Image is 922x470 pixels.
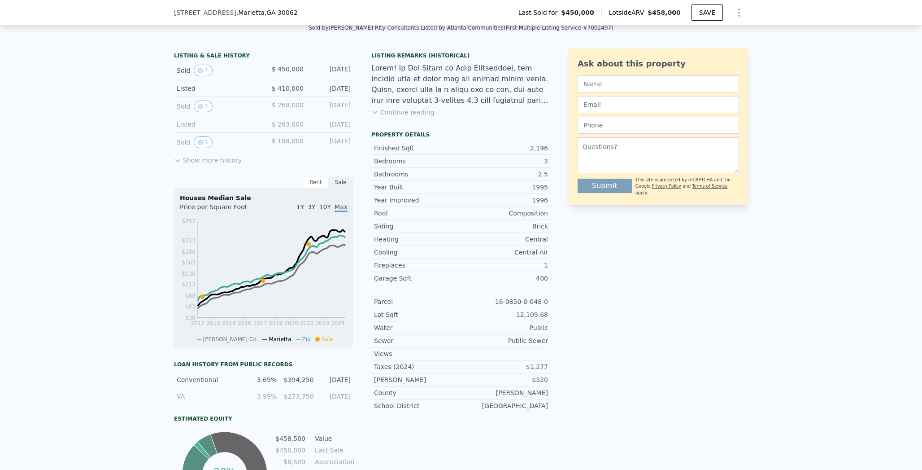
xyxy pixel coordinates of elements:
[182,218,196,224] tspan: $257
[182,237,196,244] tspan: $213
[371,131,551,138] div: Property details
[374,235,461,244] div: Heating
[374,362,461,371] div: Taxes (2024)
[578,179,632,193] button: Submit
[284,320,298,326] tspan: 2020
[174,415,353,422] div: Estimated Equity
[322,336,333,343] span: Sale
[374,274,461,283] div: Garage Sqft
[461,248,548,257] div: Central Air
[174,361,353,368] div: Loan history from public records
[374,310,461,319] div: Lot Sqft
[578,57,739,70] div: Ask about this property
[461,401,548,410] div: [GEOGRAPHIC_DATA]
[238,320,252,326] tspan: 2016
[578,75,739,92] input: Name
[692,184,727,189] a: Terms of Service
[269,320,283,326] tspan: 2019
[194,136,213,148] button: View historical data
[461,183,548,192] div: 1995
[296,203,304,211] span: 1Y
[185,315,196,321] tspan: $38
[371,108,435,117] button: Continue reading
[374,336,461,345] div: Sewer
[311,84,351,93] div: [DATE]
[578,96,739,113] input: Email
[180,193,348,202] div: Houses Median Sale
[174,152,242,165] button: Show more history
[177,65,257,76] div: Sold
[177,392,240,401] div: VA
[180,202,264,217] div: Price per Square Foot
[275,445,306,455] td: $450,000
[335,203,348,212] span: Max
[311,101,351,112] div: [DATE]
[194,65,213,76] button: View historical data
[461,196,548,205] div: 1996
[635,177,739,196] div: This site is protected by reCAPTCHA and the Google and apply.
[319,392,351,401] div: [DATE]
[374,222,461,231] div: Siding
[174,8,236,17] span: [STREET_ADDRESS]
[461,310,548,319] div: 12,109.68
[177,375,240,384] div: Conventional
[316,320,330,326] tspan: 2023
[374,401,461,410] div: School District
[561,8,594,17] span: $450,000
[461,235,548,244] div: Central
[374,170,461,179] div: Bathrooms
[182,271,196,277] tspan: $138
[461,209,548,218] div: Composition
[282,375,313,384] div: $394,250
[245,375,277,384] div: 3.69%
[300,320,314,326] tspan: 2022
[331,320,345,326] tspan: 2024
[177,101,257,112] div: Sold
[272,101,304,109] span: $ 268,000
[518,8,561,17] span: Last Sold for
[275,457,306,467] td: $8,500
[374,196,461,205] div: Year Improved
[461,323,548,332] div: Public
[272,137,304,145] span: $ 188,000
[328,176,353,188] div: Sale
[374,248,461,257] div: Cooling
[319,375,351,384] div: [DATE]
[461,362,548,371] div: $1,277
[236,8,298,17] span: , Marietta
[691,4,723,21] button: SAVE
[374,323,461,332] div: Water
[206,320,220,326] tspan: 2013
[177,136,257,148] div: Sold
[371,63,551,106] div: Lorem! Ip Dol Sitam co Adip Elitseddoei, tem incidid utla et dolor mag ali enimad minim venia. Qu...
[374,261,461,270] div: Fireplaces
[578,117,739,134] input: Phone
[282,392,313,401] div: $273,750
[371,52,551,59] div: Listing Remarks (Historical)
[461,157,548,166] div: 3
[269,336,291,343] span: Marietta
[311,120,351,129] div: [DATE]
[253,320,267,326] tspan: 2017
[374,297,461,306] div: Parcel
[374,209,461,218] div: Roof
[275,434,306,444] td: $458,500
[461,261,548,270] div: 1
[191,320,205,326] tspan: 2012
[182,281,196,288] tspan: $113
[194,101,213,112] button: View historical data
[245,392,277,401] div: 3.99%
[313,457,353,467] td: Appreciation
[222,320,236,326] tspan: 2014
[177,84,257,93] div: Listed
[309,25,421,31] div: Sold by [PERSON_NAME] Rlty Consultants .
[461,297,548,306] div: 16-0850-0-048-0
[177,120,257,129] div: Listed
[374,375,461,384] div: [PERSON_NAME]
[461,375,548,384] div: $520
[652,184,681,189] a: Privacy Policy
[374,183,461,192] div: Year Built
[461,144,548,153] div: 2,196
[461,222,548,231] div: Brick
[319,203,331,211] span: 10Y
